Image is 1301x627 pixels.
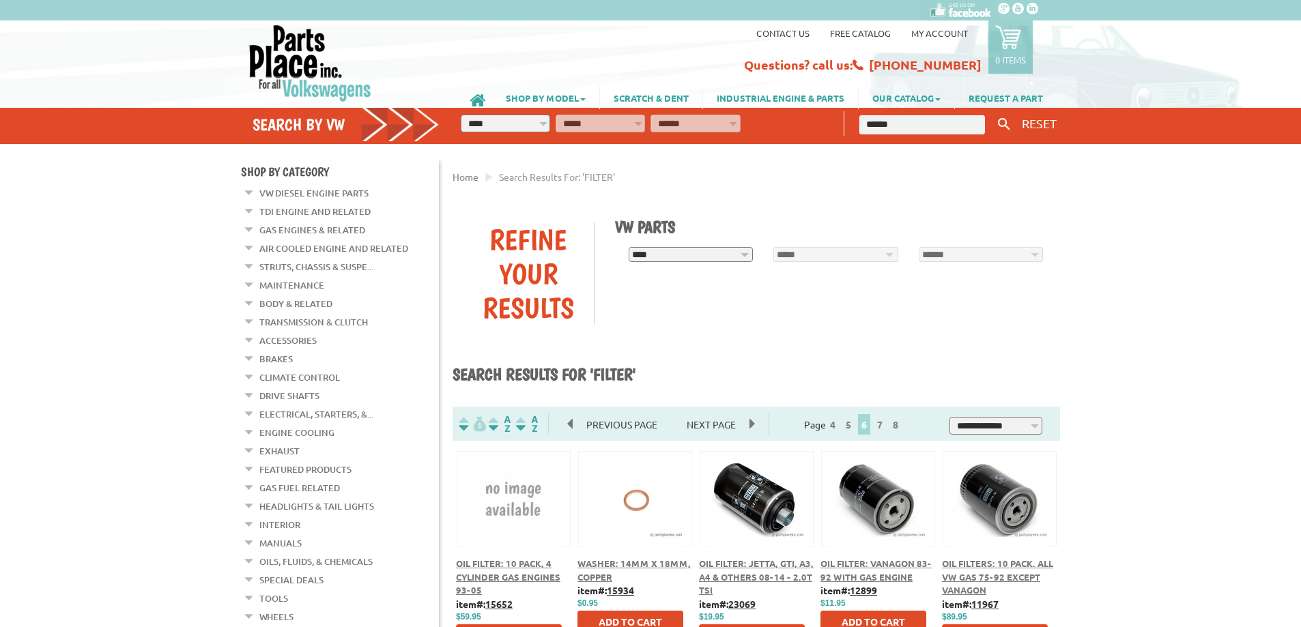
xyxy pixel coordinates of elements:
img: filterpricelow.svg [459,416,486,432]
a: Gas Engines & Related [259,221,365,239]
a: Drive Shafts [259,387,319,405]
span: $11.95 [820,598,846,608]
a: Transmission & Clutch [259,313,368,331]
a: Contact us [756,27,810,39]
span: 6 [858,414,870,435]
a: Oils, Fluids, & Chemicals [259,553,373,570]
a: Accessories [259,332,317,349]
a: Oil Filter: Jetta, GTI, A3, A4 & Others 08-14 - 2.0T TSI [699,557,814,596]
button: RESET [1016,113,1062,133]
span: $0.95 [577,598,598,608]
a: Special Deals [259,571,324,589]
a: Tools [259,589,288,607]
u: 23069 [728,598,756,610]
img: Sort by Headline [486,416,513,432]
u: 12899 [850,584,877,596]
a: VW Diesel Engine Parts [259,184,369,202]
h1: VW Parts [615,217,1050,237]
a: Home [453,171,478,183]
a: SHOP BY MODEL [492,86,599,109]
span: $59.95 [456,612,481,622]
b: item#: [456,598,513,610]
b: item#: [577,584,634,596]
a: Oil Filter: Vanagon 83-92 with Gas Engine [820,557,932,583]
b: item#: [820,584,877,596]
a: 0 items [988,20,1033,74]
a: Climate Control [259,368,340,386]
span: Next Page [673,414,749,435]
span: RESET [1022,116,1057,130]
b: item#: [942,598,999,610]
b: item#: [699,598,756,610]
p: 0 items [995,54,1026,65]
u: 15934 [607,584,634,596]
a: INDUSTRIAL ENGINE & PARTS [703,86,858,109]
a: OUR CATALOG [859,86,954,109]
a: REQUEST A PART [955,86,1057,109]
a: SCRATCH & DENT [600,86,702,109]
a: Headlights & Tail Lights [259,497,374,515]
h1: Search results for 'FILTER' [453,364,1060,386]
span: $89.95 [942,612,967,622]
a: Previous Page [568,418,673,431]
div: Refine Your Results [463,222,594,325]
a: Oil Filter: 10 Pack, 4 Cylinder Gas Engines 93-05 [456,557,560,596]
a: Gas Fuel Related [259,479,340,497]
a: 5 [842,418,855,431]
a: Free Catalog [830,27,891,39]
a: Washer: 14mm X 18mm, Copper [577,557,691,583]
a: Interior [259,516,300,534]
h4: Search by VW [253,115,440,134]
a: Engine Cooling [259,424,334,441]
a: Featured Products [259,461,352,478]
a: Oil Filters: 10 Pack. All VW Gas 75-92 except Vanagon [942,557,1053,596]
a: Wheels [259,608,294,626]
img: Sort by Sales Rank [513,416,541,432]
u: 15652 [485,598,513,610]
a: Brakes [259,350,293,368]
span: Search results for: 'FILTER' [499,171,615,183]
a: Struts, Chassis & Suspe... [259,258,373,276]
a: Air Cooled Engine and Related [259,239,408,257]
u: 11967 [971,598,999,610]
a: Body & Related [259,295,332,312]
img: Parts Place Inc! [248,24,373,102]
a: 8 [889,418,902,431]
button: Keyword Search [994,113,1014,136]
a: 4 [827,418,839,431]
a: Maintenance [259,276,324,294]
div: Page [769,413,939,435]
a: Manuals [259,534,302,552]
a: Exhaust [259,442,300,460]
span: Previous Page [573,414,671,435]
h4: Shop By Category [241,164,439,179]
a: TDI Engine and Related [259,203,371,220]
a: Electrical, Starters, &... [259,405,373,423]
span: $19.95 [699,612,724,622]
a: Next Page [673,418,749,431]
a: My Account [911,27,968,39]
a: 7 [874,418,886,431]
